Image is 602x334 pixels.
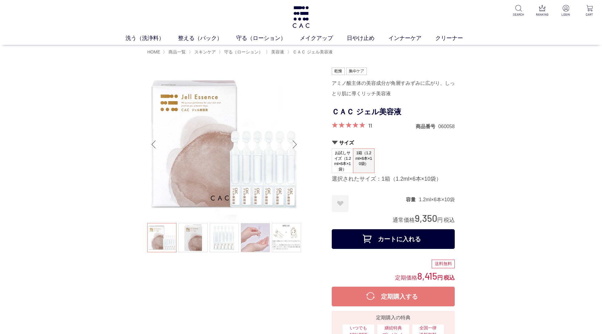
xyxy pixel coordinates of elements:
[332,287,455,306] button: 定期購入する
[438,123,455,130] dd: 060058
[193,49,216,54] a: スキンケア
[393,217,415,223] span: 通常価格
[535,12,550,17] p: RANKING
[189,49,217,55] li: 〉
[300,34,347,42] a: メイクアップ
[437,217,443,223] span: 円
[167,49,186,54] a: 商品一覧
[332,229,455,249] button: カートに入れる
[388,34,435,42] a: インナーケア
[332,139,455,146] h2: サイズ
[271,49,284,54] span: 美容液
[270,49,284,54] a: 美容液
[147,68,301,221] img: ＣＡＣ ジェル美容液 1箱（1.2ml×6本×10袋）
[346,68,367,75] img: 集中ケア
[291,49,333,54] a: ＣＡＣ ジェル美容液
[289,132,301,157] div: Next slide
[444,217,455,223] span: 税込
[236,34,300,42] a: 守る（ローション）
[347,34,388,42] a: 日やけ止め
[535,5,550,17] a: RANKING
[293,49,333,54] span: ＣＡＣ ジェル美容液
[287,49,334,55] li: 〉
[332,78,455,99] div: アミノ酸主体の美容成分が角層すみずみに広がり、しっとり肌に導くリッチ美容液
[582,12,597,17] p: CART
[511,5,526,17] a: SEARCH
[125,34,178,42] a: 洗う（洗浄料）
[178,34,236,42] a: 整える（パック）
[419,196,455,203] dd: 1.2ml×6本×10袋
[417,270,437,281] span: 8,415
[444,275,455,281] span: 税込
[415,212,437,224] span: 9,350
[219,49,264,55] li: 〉
[511,12,526,17] p: SEARCH
[558,12,573,17] p: LOGIN
[332,195,349,212] a: お気に入りに登録する
[395,274,417,281] span: 定期価格
[147,49,160,54] a: HOME
[266,49,286,55] li: 〉
[194,49,216,54] span: スキンケア
[332,105,455,119] h1: ＣＡＣ ジェル美容液
[558,5,573,17] a: LOGIN
[224,49,263,54] span: 守る（ローション）
[147,132,160,157] div: Previous slide
[582,5,597,17] a: CART
[168,49,186,54] span: 商品一覧
[291,6,311,28] img: logo
[223,49,263,54] a: 守る（ローション）
[432,260,455,268] div: 送料無料
[332,149,353,173] span: お試しサイズ（1.2ml×6本×1袋）
[353,149,374,168] span: 1箱（1.2ml×6本×10袋）
[406,196,419,203] dt: 容量
[416,123,438,130] dt: 商品番号
[368,122,372,129] a: 11
[435,34,477,42] a: クリーナー
[332,175,455,183] div: 選択されたサイズ：1箱（1.2ml×6本×10袋）
[334,314,452,321] div: 定期購入の特典
[332,68,345,75] img: 乾燥
[163,49,187,55] li: 〉
[437,275,443,281] span: 円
